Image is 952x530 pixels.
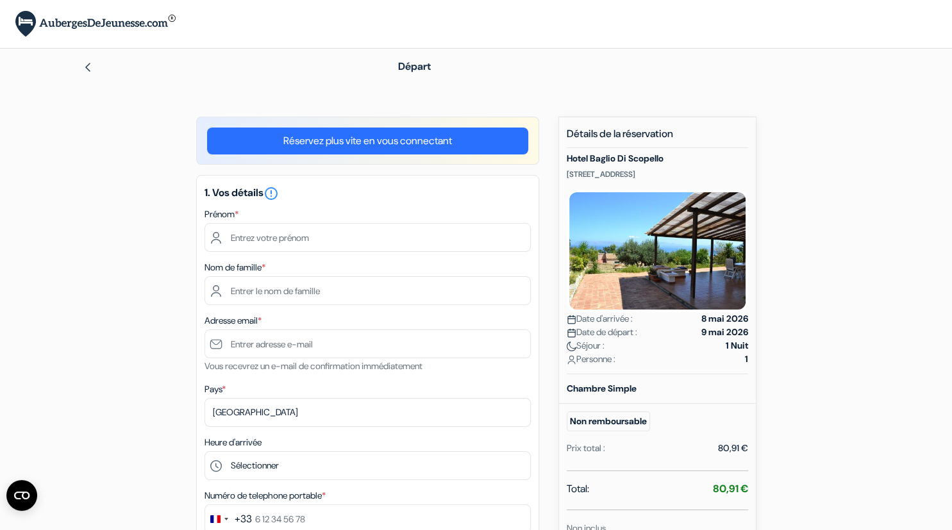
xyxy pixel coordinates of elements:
[15,11,176,37] img: AubergesDeJeunesse.com
[263,186,279,201] i: error_outline
[205,276,531,305] input: Entrer le nom de famille
[567,383,637,394] b: Chambre Simple
[235,511,252,527] div: +33
[263,186,279,199] a: error_outline
[567,481,589,497] span: Total:
[567,326,637,339] span: Date de départ :
[567,312,633,326] span: Date d'arrivée :
[205,489,326,502] label: Numéro de telephone portable
[205,436,262,449] label: Heure d'arrivée
[205,186,531,201] h5: 1. Vos détails
[726,339,748,352] strong: 1 Nuit
[567,128,748,148] h5: Détails de la réservation
[745,352,748,366] strong: 1
[567,153,748,164] h5: Hotel Baglio Di Scopello
[567,328,576,338] img: calendar.svg
[701,326,748,339] strong: 9 mai 2026
[567,352,615,366] span: Personne :
[83,62,93,72] img: left_arrow.svg
[207,128,528,154] a: Réservez plus vite en vous connectant
[205,208,238,221] label: Prénom
[567,342,576,351] img: moon.svg
[567,355,576,365] img: user_icon.svg
[567,169,748,179] p: [STREET_ADDRESS]
[205,261,265,274] label: Nom de famille
[567,315,576,324] img: calendar.svg
[718,442,748,455] div: 80,91 €
[205,314,262,327] label: Adresse email
[567,339,605,352] span: Séjour :
[205,223,531,252] input: Entrez votre prénom
[205,360,422,372] small: Vous recevrez un e-mail de confirmation immédiatement
[701,312,748,326] strong: 8 mai 2026
[6,480,37,511] button: Ouvrir le widget CMP
[205,329,531,358] input: Entrer adresse e-mail
[205,383,226,396] label: Pays
[567,442,605,455] div: Prix total :
[713,482,748,495] strong: 80,91 €
[398,60,431,73] span: Départ
[567,411,650,431] small: Non remboursable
